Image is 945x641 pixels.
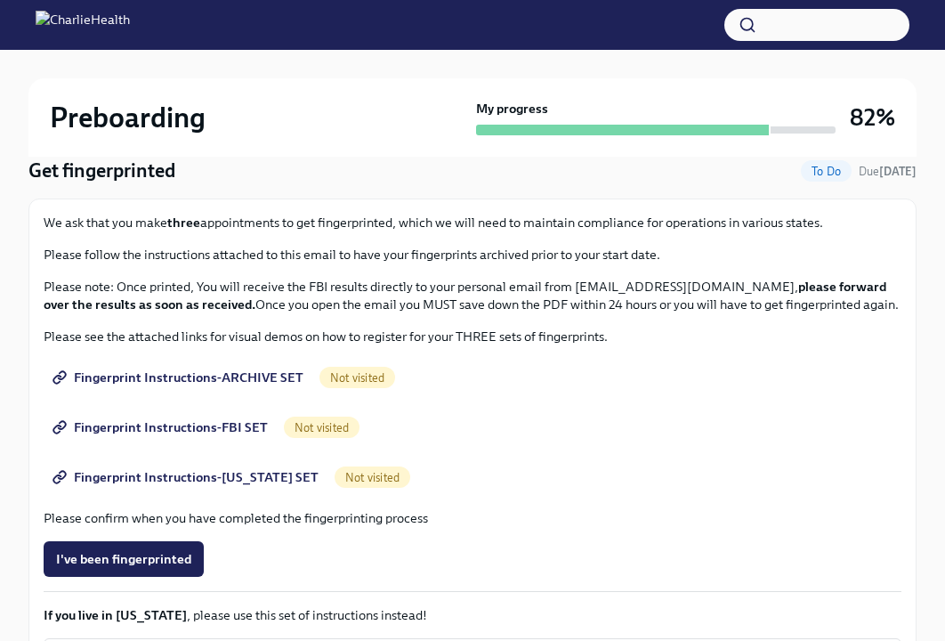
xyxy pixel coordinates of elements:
[44,278,901,313] p: Please note: Once printed, You will receive the FBI results directly to your personal email from ...
[859,163,917,180] span: October 14th, 2025 10:00
[319,371,395,385] span: Not visited
[335,471,410,484] span: Not visited
[284,421,359,434] span: Not visited
[36,11,130,39] img: CharlieHealth
[167,215,200,231] strong: three
[44,541,204,577] button: I've been fingerprinted
[879,165,917,178] strong: [DATE]
[56,550,191,568] span: I've been fingerprinted
[859,165,917,178] span: Due
[476,100,548,118] strong: My progress
[850,101,895,134] h3: 82%
[44,459,331,495] a: Fingerprint Instructions-[US_STATE] SET
[44,360,316,395] a: Fingerprint Instructions-ARCHIVE SET
[44,328,901,345] p: Please see the attached links for visual demos on how to register for your THREE sets of fingerpr...
[28,158,175,184] h4: Get fingerprinted
[50,100,206,135] h2: Preboarding
[56,418,268,436] span: Fingerprint Instructions-FBI SET
[44,607,187,623] strong: If you live in [US_STATE]
[44,214,901,231] p: We ask that you make appointments to get fingerprinted, which we will need to maintain compliance...
[44,246,901,264] p: Please follow the instructions attached to this email to have your fingerprints archived prior to...
[44,606,901,624] p: , please use this set of instructions instead!
[56,468,319,486] span: Fingerprint Instructions-[US_STATE] SET
[44,509,901,527] p: Please confirm when you have completed the fingerprinting process
[56,369,303,386] span: Fingerprint Instructions-ARCHIVE SET
[44,410,280,445] a: Fingerprint Instructions-FBI SET
[801,165,852,178] span: To Do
